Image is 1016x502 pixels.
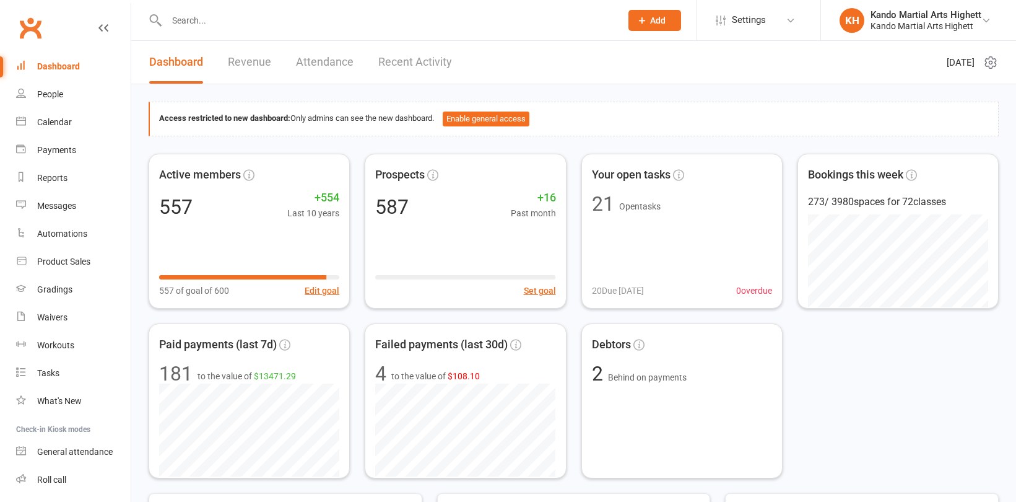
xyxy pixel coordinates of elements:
div: People [37,89,63,99]
a: Dashboard [16,53,131,81]
a: Reports [16,164,131,192]
div: Payments [37,145,76,155]
a: Automations [16,220,131,248]
div: Messages [37,201,76,211]
a: Clubworx [15,12,46,43]
span: $108.10 [448,371,480,381]
div: Roll call [37,475,66,485]
span: 0 overdue [736,284,772,297]
span: Settings [732,6,766,34]
span: Paid payments (last 7d) [159,336,277,354]
a: What's New [16,387,131,415]
div: 557 [159,197,193,217]
div: 181 [159,364,193,384]
div: Reports [37,173,67,183]
div: 273 / 3980 spaces for 72 classes [808,194,988,210]
button: Add [628,10,681,31]
span: Your open tasks [592,166,671,184]
div: Tasks [37,368,59,378]
span: Behind on payments [608,372,687,382]
span: Last 10 years [287,206,339,220]
a: Payments [16,136,131,164]
button: Set goal [524,284,556,297]
span: 2 [592,362,608,385]
a: Calendar [16,108,131,136]
span: [DATE] [947,55,975,70]
span: to the value of [391,369,480,383]
div: Product Sales [37,257,90,266]
a: Waivers [16,304,131,332]
div: Automations [37,229,87,239]
span: Past month [511,206,556,220]
span: Bookings this week [808,166,903,184]
span: Add [650,15,666,25]
div: Gradings [37,284,72,294]
span: Debtors [592,336,631,354]
div: 587 [375,197,409,217]
span: to the value of [198,369,296,383]
div: Only admins can see the new dashboard. [159,112,989,126]
a: Tasks [16,359,131,387]
div: Waivers [37,312,67,322]
div: General attendance [37,447,113,457]
div: Kando Martial Arts Highett [871,9,981,20]
span: Active members [159,166,241,184]
strong: Access restricted to new dashboard: [159,113,290,123]
div: What's New [37,396,82,406]
span: +554 [287,189,339,207]
a: Dashboard [149,41,203,84]
div: Kando Martial Arts Highett [871,20,981,32]
div: 4 [375,364,386,384]
div: KH [840,8,864,33]
a: Gradings [16,276,131,304]
span: 20 Due [DATE] [592,284,644,297]
a: Recent Activity [378,41,452,84]
div: 21 [592,194,614,214]
a: General attendance kiosk mode [16,438,131,466]
div: Dashboard [37,61,80,71]
span: $13471.29 [254,371,296,381]
span: Failed payments (last 30d) [375,336,508,354]
div: Calendar [37,117,72,127]
span: +16 [511,189,556,207]
button: Edit goal [305,284,339,297]
input: Search... [163,12,612,29]
a: Revenue [228,41,271,84]
button: Enable general access [443,112,529,126]
a: Attendance [296,41,354,84]
span: Prospects [375,166,425,184]
a: Workouts [16,332,131,359]
a: People [16,81,131,108]
span: Open tasks [619,201,661,211]
a: Messages [16,192,131,220]
span: 557 of goal of 600 [159,284,229,297]
a: Product Sales [16,248,131,276]
a: Roll call [16,466,131,494]
div: Workouts [37,340,74,350]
